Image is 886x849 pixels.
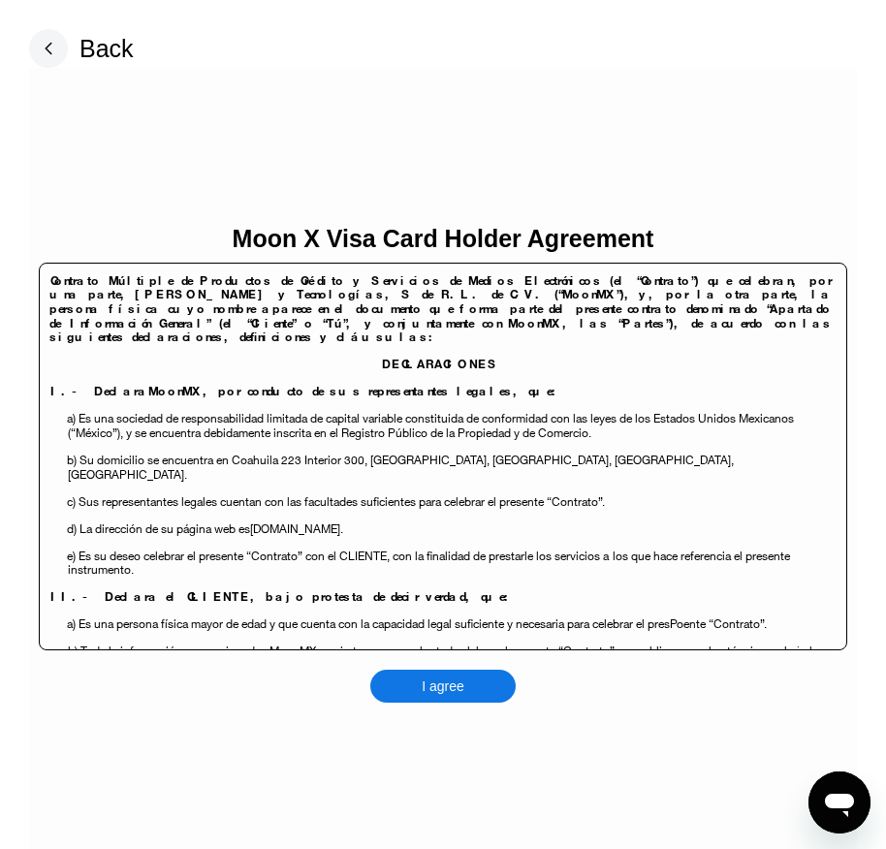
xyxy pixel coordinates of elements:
[49,286,832,330] span: y, por la otra parte, la persona física cuyo nombre aparece en el documento que forma parte del p...
[808,771,870,833] iframe: Button to launch messaging window
[50,383,148,399] span: I.- Declara
[232,452,609,468] span: Coahuila 223 Interior 300, [GEOGRAPHIC_DATA], [GEOGRAPHIC_DATA]
[203,383,560,399] span: , por conducto de sus representantes legales, que:
[233,225,654,253] div: Moon X Visa Card Holder Agreement
[90,643,824,674] span: es cierta, y es su voluntad celebrar el presente “Contrato” para obligarse en los términos y bajo...
[67,493,73,510] span: c
[508,315,562,331] span: MoonMX
[67,548,73,564] span: e
[67,615,767,632] span: a) Es una persona física mayor de edad y que cuenta con la capacidad legal suficiente y necesaria...
[67,452,229,468] span: b) Su domicilio se encuentra en
[49,272,831,303] span: Contrato Múltiple de Productos de Crédito y Servicios de Medios Electrónicos (el “Contrato”) que ...
[68,452,735,483] span: , [GEOGRAPHIC_DATA], [GEOGRAPHIC_DATA].
[74,520,250,537] span: ) La dirección de su página web es
[50,588,513,605] span: II.- Declara el CLIENTE, bajo protesta de decir verdad, que:
[269,643,316,659] span: MoonMX
[370,670,516,703] div: I agree
[68,643,269,659] span: b) Toda la información proporcionada a
[73,548,594,564] span: ) Es su deseo celebrar el presente “Contrato” con el CLIENTE, con la finalidad de prestarle los s...
[49,315,832,346] span: , las “Partes”), de acuerdo con las siguientes declaraciones, definiciones y cláusulas:
[250,520,343,537] span: [DOMAIN_NAME].
[422,677,464,695] div: I agree
[382,356,499,372] span: DECLARACIONES
[594,548,609,564] span: s a
[67,520,74,537] span: d
[79,35,134,63] div: Back
[135,286,633,302] span: [PERSON_NAME] y Tecnologías, S de R.L. de C.V. (“MoonMX”),
[67,410,794,441] span: a) Es una sociedad de responsabilidad limitada de capital variable constituida de conformidad con...
[29,29,134,68] div: Back
[68,548,791,579] span: los que hace referencia el presente instrumento.
[73,493,605,510] span: ) Sus representantes legales cuentan con las facultades suficientes para celebrar el presente “Co...
[148,383,203,399] span: MoonMX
